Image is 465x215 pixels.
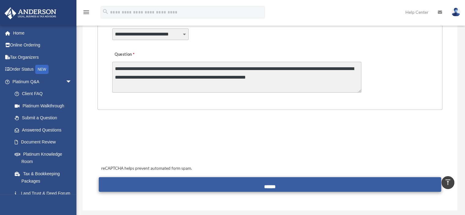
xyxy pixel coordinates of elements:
div: reCAPTCHA helps prevent automated form spam. [99,165,441,172]
a: menu [83,11,90,16]
a: Land Trust & Deed Forum [9,187,81,199]
a: Document Review [9,136,81,148]
a: Platinum Knowledge Room [9,148,81,168]
a: Platinum Q&Aarrow_drop_down [4,76,81,88]
i: menu [83,9,90,16]
i: vertical_align_top [444,179,452,186]
img: Anderson Advisors Platinum Portal [3,7,58,19]
a: Home [4,27,81,39]
label: Question [112,50,160,59]
div: NEW [35,65,49,74]
span: arrow_drop_down [66,76,78,88]
a: Tax Organizers [4,51,81,63]
a: Tax & Bookkeeping Packages [9,168,81,187]
a: Answered Questions [9,124,81,136]
a: Platinum Walkthrough [9,100,81,112]
a: vertical_align_top [441,176,454,189]
a: Submit a Question [9,112,78,124]
a: Order StatusNEW [4,63,81,76]
iframe: reCAPTCHA [99,129,192,153]
a: Client FAQ [9,88,81,100]
img: User Pic [451,8,460,17]
i: search [102,8,109,15]
a: Online Ordering [4,39,81,51]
